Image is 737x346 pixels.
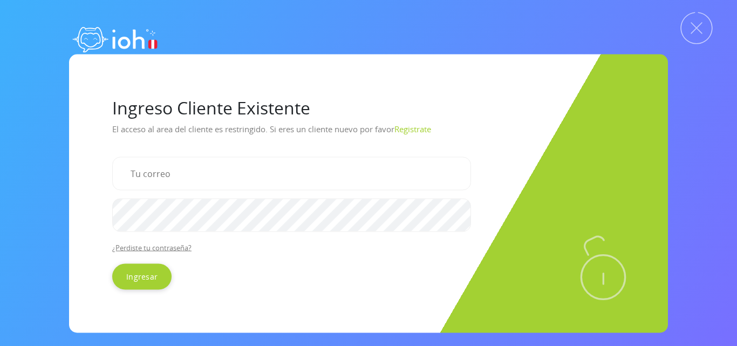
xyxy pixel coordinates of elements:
img: logo [69,16,161,59]
img: Cerrar [680,12,713,44]
h1: Ingreso Cliente Existente [112,97,625,118]
p: El acceso al area del cliente es restringido. Si eres un cliente nuevo por favor [112,120,625,148]
input: Tu correo [112,157,471,190]
input: Ingresar [112,263,172,289]
a: ¿Perdiste tu contraseña? [112,242,192,252]
a: Registrate [394,123,431,134]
